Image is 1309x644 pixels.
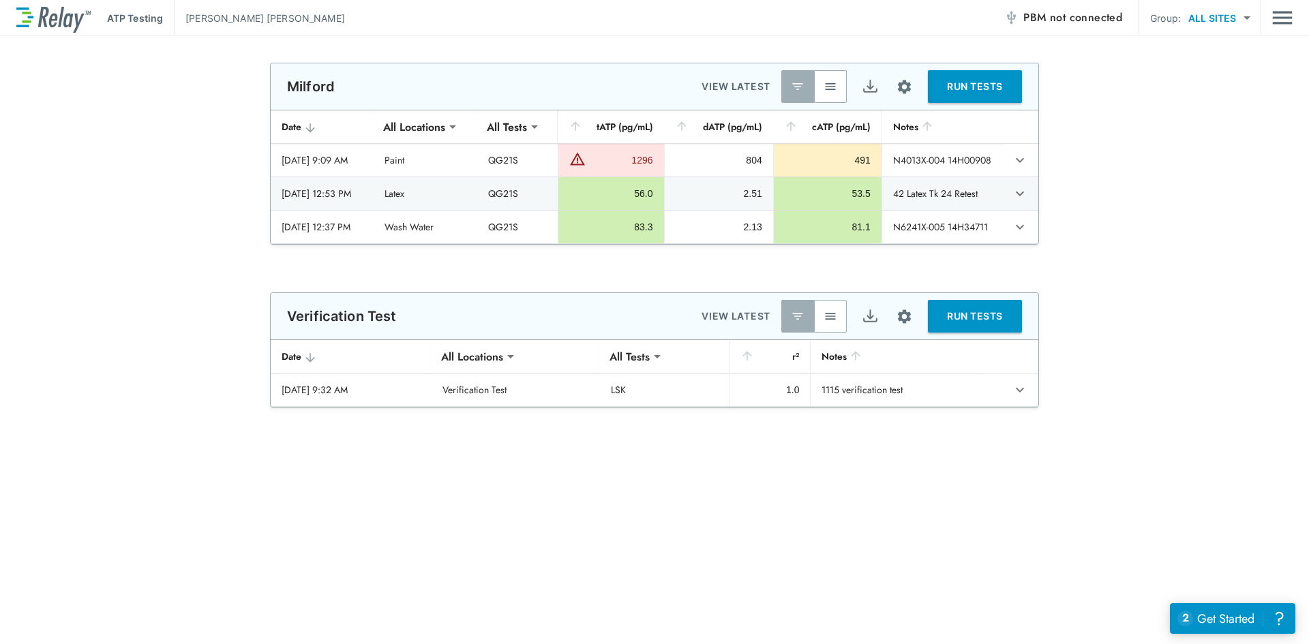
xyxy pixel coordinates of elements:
[282,383,421,397] div: [DATE] 9:32 AM
[432,373,600,406] td: Verification Test
[1008,182,1032,205] button: expand row
[569,187,653,200] div: 56.0
[893,119,994,135] div: Notes
[287,308,397,324] p: Verification Test
[271,340,432,373] th: Date
[1150,11,1181,25] p: Group:
[896,308,913,325] img: Settings Icon
[1008,215,1032,239] button: expand row
[282,187,363,200] div: [DATE] 12:53 PM
[675,119,762,135] div: dATP (pg/mL)
[676,187,762,200] div: 2.51
[785,220,871,234] div: 81.1
[854,300,886,333] button: Export
[886,69,922,105] button: Site setup
[477,211,557,243] td: QG21S
[432,343,513,370] div: All Locations
[1008,149,1032,172] button: expand row
[928,300,1022,333] button: RUN TESTS
[791,80,804,93] img: Latest
[999,4,1128,31] button: PBM not connected
[477,177,557,210] td: QG21S
[854,70,886,103] button: Export
[882,211,1005,243] td: N6241X-005 14H34711
[374,211,477,243] td: Wash Water
[785,153,871,167] div: 491
[374,144,477,177] td: Paint
[1008,378,1032,401] button: expand row
[1272,5,1293,31] button: Main menu
[271,340,1038,407] table: sticky table
[810,373,983,406] td: 1115 verification test
[862,308,879,325] img: Export Icon
[477,144,557,177] td: QG21S
[600,373,729,406] td: LSK
[886,298,922,335] button: Site setup
[600,343,659,370] div: All Tests
[287,78,335,95] p: Milford
[374,113,455,140] div: All Locations
[185,11,345,25] p: [PERSON_NAME] [PERSON_NAME]
[16,3,91,33] img: LuminUltra Relay
[824,80,837,93] img: View All
[1170,603,1295,634] iframe: Resource center
[1272,5,1293,31] img: Drawer Icon
[569,119,653,135] div: tATP (pg/mL)
[374,177,477,210] td: Latex
[569,220,653,234] div: 83.3
[1023,8,1122,27] span: PBM
[784,119,871,135] div: cATP (pg/mL)
[1050,10,1122,25] span: not connected
[676,153,762,167] div: 804
[107,11,163,25] p: ATP Testing
[271,110,1038,244] table: sticky table
[791,309,804,323] img: Latest
[785,187,871,200] div: 53.5
[569,151,586,167] img: Warning
[824,309,837,323] img: View All
[676,220,762,234] div: 2.13
[271,110,374,144] th: Date
[282,153,363,167] div: [DATE] 9:09 AM
[928,70,1022,103] button: RUN TESTS
[1004,11,1018,25] img: Offline Icon
[589,153,653,167] div: 1296
[740,348,800,365] div: r²
[702,308,770,324] p: VIEW LATEST
[477,113,537,140] div: All Tests
[741,383,800,397] div: 1.0
[882,144,1005,177] td: N4013X-004 14H00908
[822,348,972,365] div: Notes
[896,78,913,95] img: Settings Icon
[882,177,1005,210] td: 42 Latex Tk 24 Retest
[862,78,879,95] img: Export Icon
[282,220,363,234] div: [DATE] 12:37 PM
[702,78,770,95] p: VIEW LATEST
